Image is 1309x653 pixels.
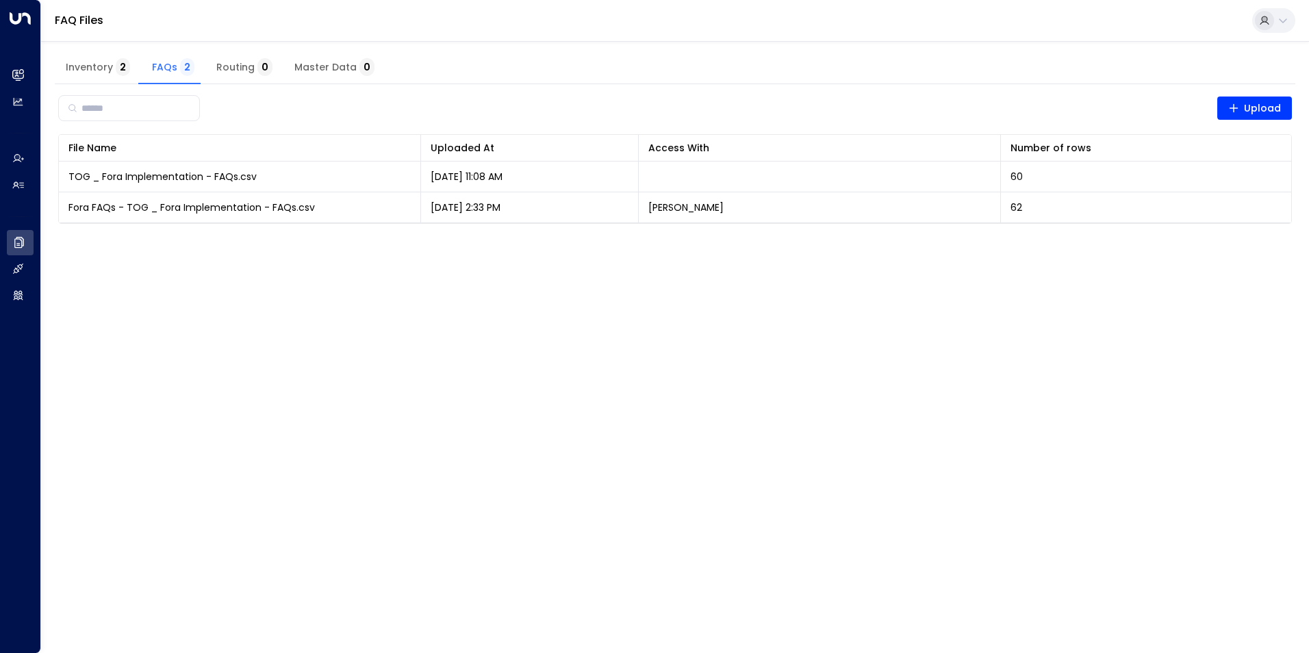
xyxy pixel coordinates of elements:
div: File Name [68,140,116,156]
button: Upload [1217,97,1293,120]
span: Replace [1226,203,1275,212]
span: Inventory [66,62,130,74]
span: Master Data [294,62,374,74]
div: Uploaded At [431,140,628,156]
div: File Name [68,140,411,156]
span: Upload [1228,100,1282,117]
span: 62 [1011,201,1022,214]
a: FAQ Files [55,12,103,28]
span: 2 [180,58,194,76]
span: Routing [216,62,272,74]
div: Number of rows [1011,140,1282,156]
button: Delete [1228,167,1282,186]
div: Access With [648,140,991,156]
div: Uploaded At [431,140,494,156]
span: 0 [257,58,272,76]
span: 0 [359,58,374,76]
p: [DATE] 2:33 PM [431,201,500,214]
span: FAQs [152,62,194,74]
button: Replace [1220,198,1282,217]
p: [PERSON_NAME] [648,201,724,214]
span: Fora FAQs - TOG _ Fora Implementation - FAQs.csv [68,201,315,214]
p: [DATE] 11:08 AM [431,170,503,183]
span: Delete [1234,172,1275,181]
span: 60 [1011,170,1023,183]
span: TOG _ Fora Implementation - FAQs.csv [68,170,257,183]
span: 2 [116,58,130,76]
div: Number of rows [1011,140,1091,156]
